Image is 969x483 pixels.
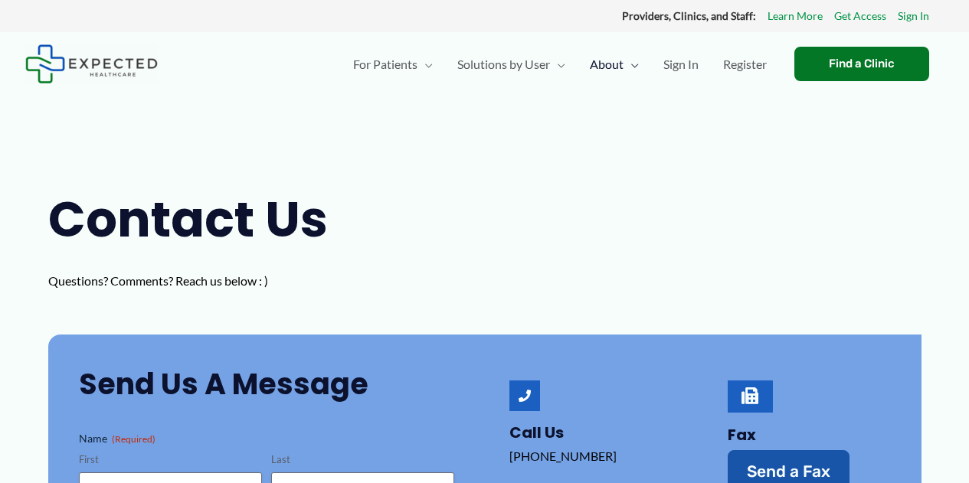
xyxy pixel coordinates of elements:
[417,38,433,91] span: Menu Toggle
[457,38,550,91] span: Solutions by User
[509,445,673,468] p: [PHONE_NUMBER]‬‬
[663,38,699,91] span: Sign In
[48,269,362,292] p: Questions? Comments? Reach us below : )
[794,47,929,81] a: Find a Clinic
[578,38,651,91] a: AboutMenu Toggle
[341,38,779,91] nav: Primary Site Navigation
[898,6,929,26] a: Sign In
[509,380,540,411] a: Call Us
[25,44,158,83] img: Expected Healthcare Logo - side, dark font, small
[79,365,454,403] h2: Send Us a Message
[768,6,823,26] a: Learn More
[590,38,624,91] span: About
[834,6,886,26] a: Get Access
[651,38,711,91] a: Sign In
[353,38,417,91] span: For Patients
[445,38,578,91] a: Solutions by UserMenu Toggle
[48,185,362,254] h1: Contact Us
[112,433,155,445] span: (Required)
[747,463,830,479] span: Send a Fax
[341,38,445,91] a: For PatientsMenu Toggle
[723,38,767,91] span: Register
[622,9,756,22] strong: Providers, Clinics, and Staff:
[550,38,565,91] span: Menu Toggle
[728,426,891,444] h4: Fax
[711,38,779,91] a: Register
[624,38,639,91] span: Menu Toggle
[271,452,454,467] label: Last
[79,431,155,446] legend: Name
[79,452,262,467] label: First
[509,422,564,443] a: Call Us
